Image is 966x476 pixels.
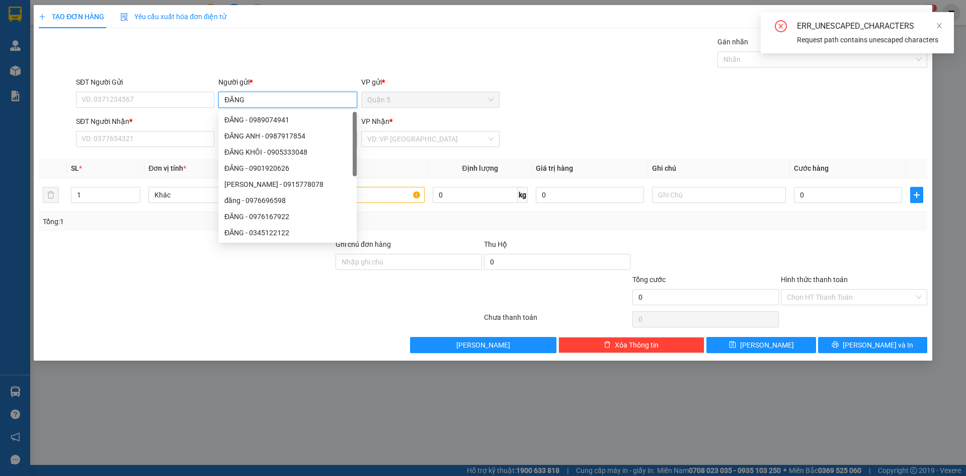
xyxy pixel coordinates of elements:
div: ĐĂNG - 0901920626 [224,163,351,174]
button: plus [910,187,923,203]
div: đăng - 0976696598 [218,192,357,209]
div: ĐĂNG - 0976167922 [224,211,351,222]
input: 0 [536,187,644,203]
div: SĐT Người Gửi [76,77,214,88]
button: deleteXóa Thông tin [558,337,705,353]
span: plus [911,191,923,199]
div: LOAN [65,33,168,45]
div: ĐĂNG ANH - 0987917854 [218,128,357,144]
span: close-circle [775,20,787,34]
span: VP Nhận [361,117,389,125]
span: Chưa thu [64,65,101,76]
span: Đơn vị tính [148,164,186,172]
span: [PERSON_NAME] [740,339,794,351]
button: printer[PERSON_NAME] và In [818,337,927,353]
div: ĐĂNG TRINH - 0915778078 [218,176,357,192]
div: ĐĂNG - 0976167922 [218,209,357,225]
span: Nhận: [65,10,90,20]
span: Thu Hộ [484,240,507,248]
span: TẠO ĐƠN HÀNG [39,13,104,21]
span: Quận 5 [367,92,494,107]
label: Gán nhãn [717,38,748,46]
span: [PERSON_NAME] [456,339,510,351]
div: TÂM AN [9,33,58,45]
div: ĐĂNG - 0901920626 [218,160,357,176]
button: delete [43,187,59,203]
div: ĐĂNG - 0989074941 [224,114,351,125]
div: ĐĂNG ANH - 0987917854 [224,130,351,142]
div: VP gửi [361,77,500,88]
div: 0905616463 [65,45,168,59]
span: close [936,22,943,29]
div: Request path contains unescaped characters [797,34,942,45]
input: Ghi Chú [652,187,786,203]
span: Định lượng [462,164,498,172]
span: Xóa Thông tin [615,339,659,351]
div: SĐT Người Nhận [76,116,214,127]
button: Close [904,5,932,33]
div: [PERSON_NAME] - 0915778078 [224,179,351,190]
div: ĐĂNG - 0345122122 [218,225,357,241]
button: [PERSON_NAME] [410,337,556,353]
span: Khác [154,187,276,202]
span: Gửi: [9,10,24,20]
div: VP hàng [GEOGRAPHIC_DATA] [65,9,168,33]
span: Cước hàng [794,164,829,172]
div: Quận 5 [9,9,58,33]
span: save [729,341,736,349]
input: VD: Bàn, Ghế [290,187,424,203]
span: delete [604,341,611,349]
span: kg [518,187,528,203]
span: plus [39,13,46,20]
th: Ghi chú [648,159,790,178]
div: Người gửi [218,77,357,88]
img: icon [120,13,128,21]
span: printer [832,341,839,349]
div: ĐĂNG - 0345122122 [224,227,351,238]
span: Tổng cước [632,276,666,284]
span: Giá trị hàng [536,164,573,172]
label: Hình thức thanh toán [781,276,848,284]
button: save[PERSON_NAME] [706,337,816,353]
div: ĐĂNG KHÔI - 0905333048 [218,144,357,160]
label: Ghi chú đơn hàng [336,240,391,248]
span: SL [71,164,79,172]
div: ERR_UNESCAPED_CHARACTERS [797,20,942,32]
span: [PERSON_NAME] và In [843,339,913,351]
div: đăng - 0976696598 [224,195,351,206]
div: Chưa thanh toán [483,312,631,329]
span: Yêu cầu xuất hóa đơn điện tử [120,13,226,21]
input: Ghi chú đơn hàng [336,254,482,270]
div: ĐĂNG KHÔI - 0905333048 [224,147,351,158]
div: Tổng: 1 [43,216,373,227]
div: ĐĂNG - 0989074941 [218,112,357,128]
